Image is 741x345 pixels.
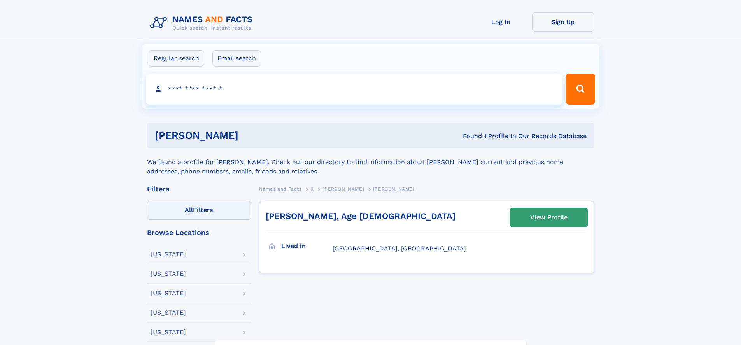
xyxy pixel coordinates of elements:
[259,184,302,194] a: Names and Facts
[266,211,455,221] a: [PERSON_NAME], Age [DEMOGRAPHIC_DATA]
[151,251,186,257] div: [US_STATE]
[281,240,333,253] h3: Lived in
[147,229,251,236] div: Browse Locations
[310,186,314,192] span: K
[510,208,587,227] a: View Profile
[212,50,261,67] label: Email search
[532,12,594,32] a: Sign Up
[350,132,587,140] div: Found 1 Profile In Our Records Database
[333,245,466,252] span: [GEOGRAPHIC_DATA], [GEOGRAPHIC_DATA]
[151,310,186,316] div: [US_STATE]
[151,329,186,335] div: [US_STATE]
[185,206,193,214] span: All
[530,208,568,226] div: View Profile
[322,186,364,192] span: [PERSON_NAME]
[147,148,594,176] div: We found a profile for [PERSON_NAME]. Check out our directory to find information about [PERSON_N...
[149,50,204,67] label: Regular search
[151,290,186,296] div: [US_STATE]
[470,12,532,32] a: Log In
[322,184,364,194] a: [PERSON_NAME]
[146,74,563,105] input: search input
[155,131,351,140] h1: [PERSON_NAME]
[147,12,259,33] img: Logo Names and Facts
[566,74,595,105] button: Search Button
[373,186,415,192] span: [PERSON_NAME]
[151,271,186,277] div: [US_STATE]
[147,186,251,193] div: Filters
[310,184,314,194] a: K
[147,201,251,220] label: Filters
